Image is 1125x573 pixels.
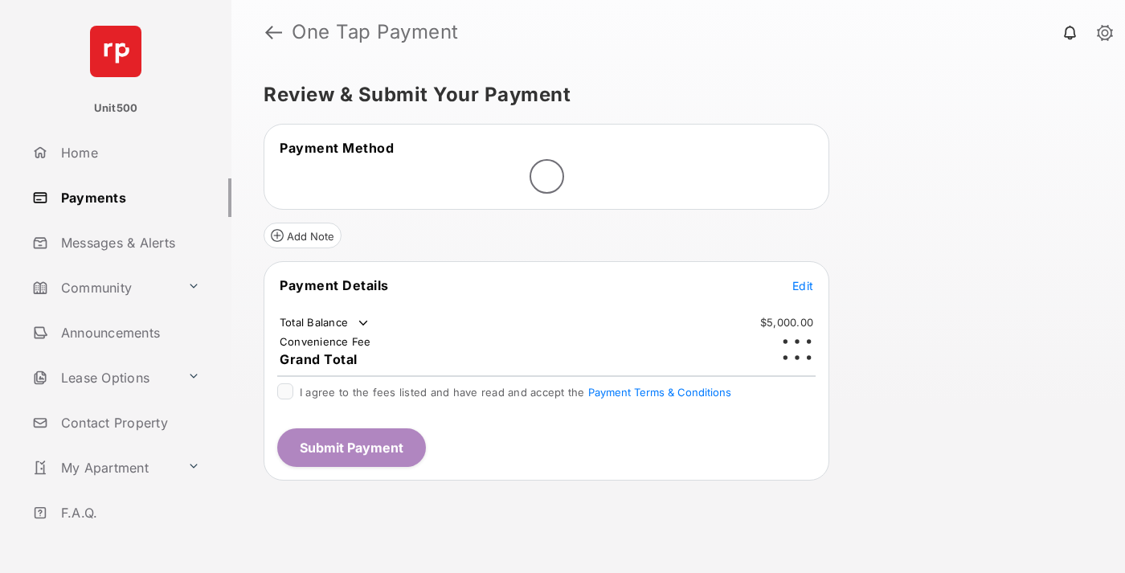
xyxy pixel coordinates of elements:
[26,493,231,532] a: F.A.Q.
[26,358,181,397] a: Lease Options
[26,133,231,172] a: Home
[792,279,813,293] span: Edit
[26,223,231,262] a: Messages & Alerts
[264,223,342,248] button: Add Note
[588,386,731,399] button: I agree to the fees listed and have read and accept the
[280,140,394,156] span: Payment Method
[26,403,231,442] a: Contact Property
[280,351,358,367] span: Grand Total
[759,315,814,329] td: $5,000.00
[264,85,1080,104] h5: Review & Submit Your Payment
[26,268,181,307] a: Community
[90,26,141,77] img: svg+xml;base64,PHN2ZyB4bWxucz0iaHR0cDovL3d3dy53My5vcmcvMjAwMC9zdmciIHdpZHRoPSI2NCIgaGVpZ2h0PSI2NC...
[292,23,459,42] strong: One Tap Payment
[26,178,231,217] a: Payments
[26,313,231,352] a: Announcements
[279,334,372,349] td: Convenience Fee
[300,386,731,399] span: I agree to the fees listed and have read and accept the
[94,100,138,117] p: Unit500
[279,315,371,331] td: Total Balance
[277,428,426,467] button: Submit Payment
[280,277,389,293] span: Payment Details
[26,448,181,487] a: My Apartment
[792,277,813,293] button: Edit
